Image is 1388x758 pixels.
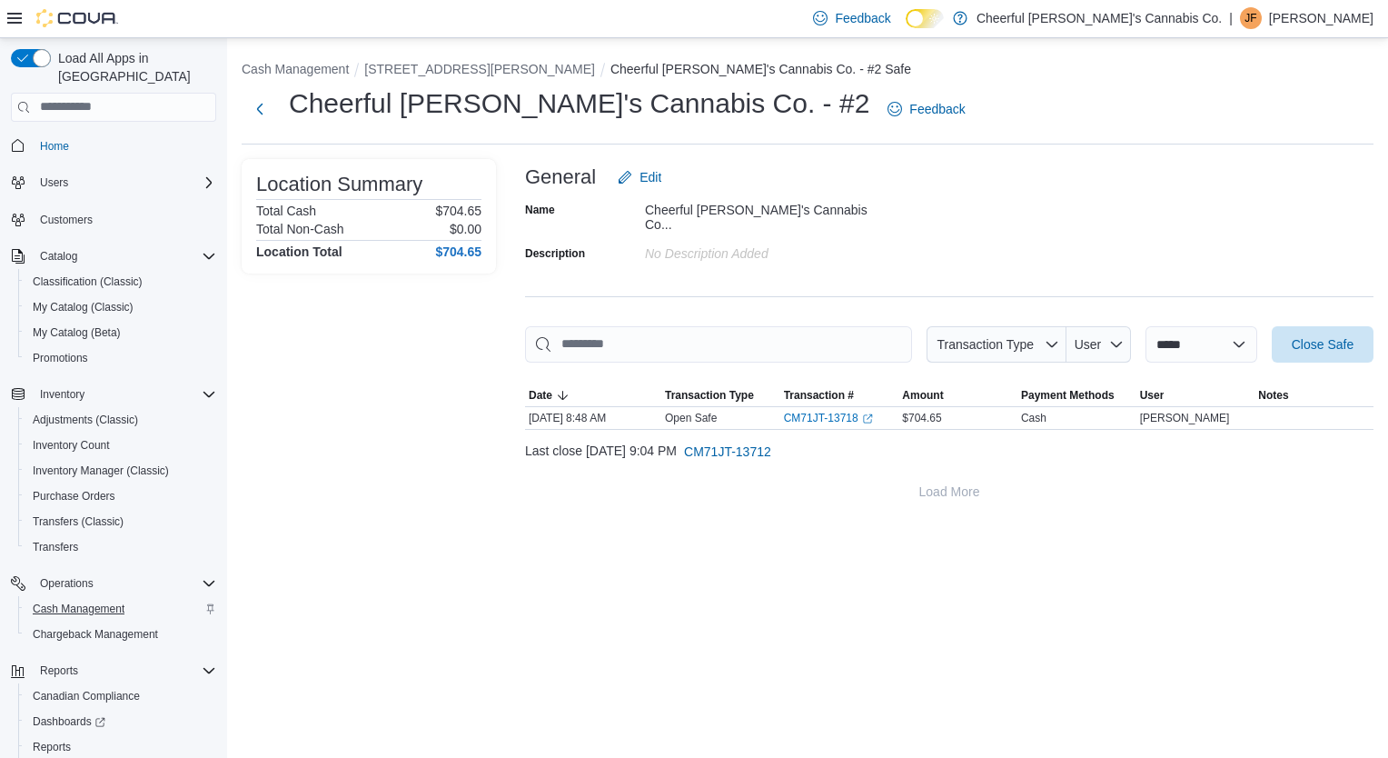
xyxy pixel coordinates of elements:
[33,413,138,427] span: Adjustments (Classic)
[450,222,481,236] p: $0.00
[610,62,911,76] button: Cheerful [PERSON_NAME]'s Cannabis Co. - #2 Safe
[33,602,124,616] span: Cash Management
[927,326,1066,363] button: Transaction Type
[242,91,278,127] button: Next
[18,509,223,534] button: Transfers (Classic)
[906,9,944,28] input: Dark Mode
[25,685,216,707] span: Canadian Compliance
[1140,411,1230,425] span: [PERSON_NAME]
[25,271,150,293] a: Classification (Classic)
[937,337,1034,352] span: Transaction Type
[780,384,899,406] button: Transaction #
[784,388,854,403] span: Transaction #
[25,598,216,620] span: Cash Management
[256,222,344,236] h6: Total Non-Cash
[1021,388,1115,403] span: Payment Methods
[256,174,422,195] h3: Location Summary
[862,414,873,424] svg: External link
[25,736,216,758] span: Reports
[25,271,216,293] span: Classification (Classic)
[25,409,145,431] a: Adjustments (Classic)
[25,536,85,558] a: Transfers
[835,9,890,27] span: Feedback
[909,100,965,118] span: Feedback
[1258,388,1288,403] span: Notes
[25,511,216,533] span: Transfers (Classic)
[40,139,69,154] span: Home
[525,384,661,406] button: Date
[18,709,223,734] a: Dashboards
[33,384,216,405] span: Inventory
[1021,411,1046,425] div: Cash
[33,573,101,594] button: Operations
[435,204,481,218] p: $704.65
[33,573,216,594] span: Operations
[33,660,216,682] span: Reports
[610,159,669,195] button: Edit
[25,347,95,369] a: Promotions
[40,175,68,190] span: Users
[1140,388,1165,403] span: User
[256,204,316,218] h6: Total Cash
[18,596,223,622] button: Cash Management
[33,135,76,157] a: Home
[525,474,1373,510] button: Load More
[40,663,78,678] span: Reports
[33,209,100,231] a: Customers
[18,484,223,509] button: Purchase Orders
[18,622,223,647] button: Chargeback Management
[33,489,115,504] span: Purchase Orders
[4,244,223,269] button: Catalog
[18,345,223,371] button: Promotions
[435,244,481,259] h4: $704.65
[1240,7,1262,29] div: Jason Fitzpatrick
[4,170,223,195] button: Users
[33,514,124,529] span: Transfers (Classic)
[33,540,78,554] span: Transfers
[919,483,980,501] span: Load More
[1229,7,1233,29] p: |
[1254,384,1373,406] button: Notes
[639,168,661,186] span: Edit
[33,740,71,754] span: Reports
[33,325,121,340] span: My Catalog (Beta)
[4,133,223,159] button: Home
[33,300,134,314] span: My Catalog (Classic)
[33,714,105,729] span: Dashboards
[33,464,169,478] span: Inventory Manager (Classic)
[40,249,77,264] span: Catalog
[25,347,216,369] span: Promotions
[25,460,216,482] span: Inventory Manager (Classic)
[33,208,216,231] span: Customers
[33,351,88,365] span: Promotions
[525,246,585,261] label: Description
[1244,7,1256,29] span: JF
[33,172,216,194] span: Users
[645,239,888,261] div: No Description added
[242,60,1373,82] nav: An example of EuiBreadcrumbs
[33,245,84,267] button: Catalog
[33,274,143,289] span: Classification (Classic)
[525,407,661,429] div: [DATE] 8:48 AM
[33,689,140,703] span: Canadian Compliance
[51,49,216,85] span: Load All Apps in [GEOGRAPHIC_DATA]
[665,411,717,425] p: Open Safe
[25,623,165,645] a: Chargeback Management
[902,388,943,403] span: Amount
[18,320,223,345] button: My Catalog (Beta)
[665,388,754,403] span: Transaction Type
[4,571,223,596] button: Operations
[25,736,78,758] a: Reports
[1066,326,1131,363] button: User
[906,28,907,29] span: Dark Mode
[977,7,1222,29] p: Cheerful [PERSON_NAME]'s Cannabis Co.
[529,388,552,403] span: Date
[25,322,216,344] span: My Catalog (Beta)
[25,511,131,533] a: Transfers (Classic)
[25,685,147,707] a: Canadian Compliance
[18,407,223,433] button: Adjustments (Classic)
[25,711,113,733] a: Dashboards
[289,85,869,122] h1: Cheerful [PERSON_NAME]'s Cannabis Co. - #2
[18,294,223,320] button: My Catalog (Classic)
[25,623,216,645] span: Chargeback Management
